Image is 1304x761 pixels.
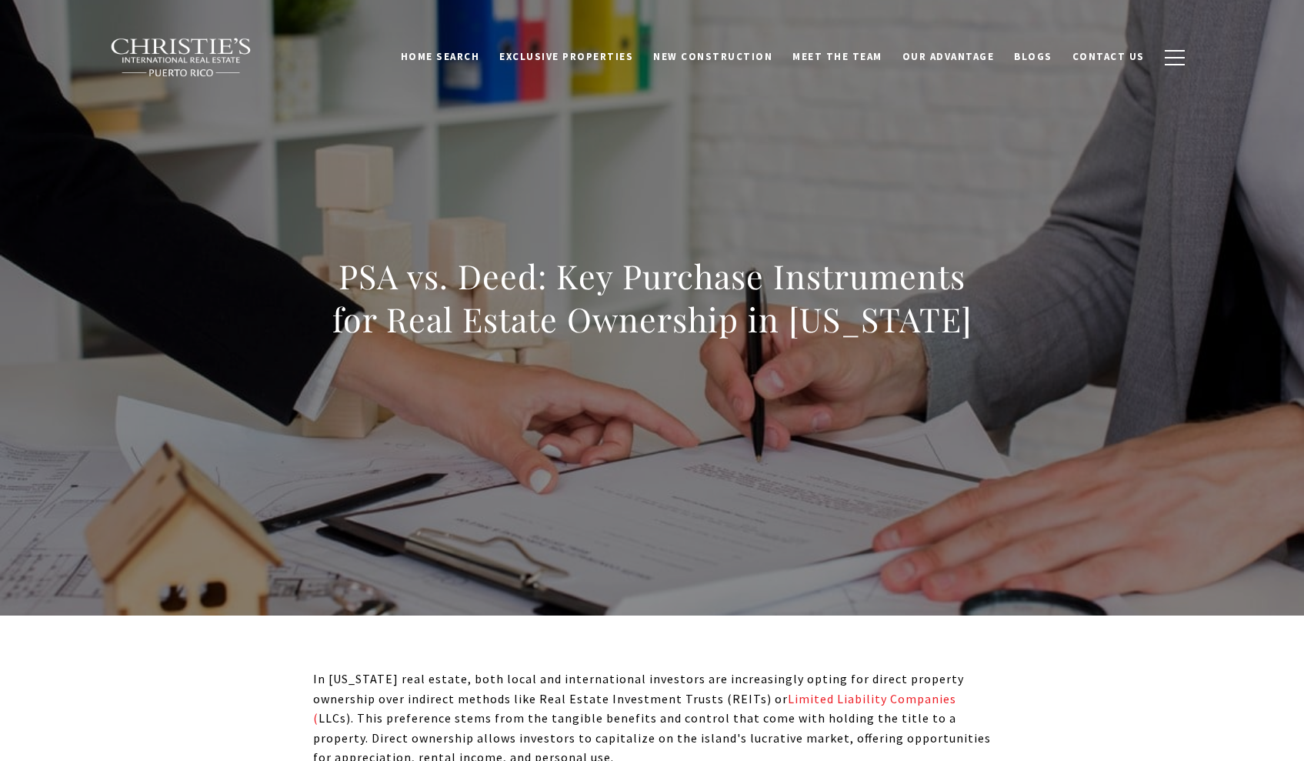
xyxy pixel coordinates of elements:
a: Meet the Team [782,42,892,72]
a: Blogs [1004,42,1062,72]
img: Christie's International Real Estate black text logo [110,38,253,78]
a: Home Search [391,42,490,72]
a: Our Advantage [892,42,1005,72]
span: Our Advantage [902,50,995,63]
span: New Construction [653,50,772,63]
a: Exclusive Properties [489,42,643,72]
span: Exclusive Properties [499,50,633,63]
span: Contact Us [1072,50,1145,63]
h1: PSA vs. Deed: Key Purchase Instruments for Real Estate Ownership in [US_STATE] [313,255,992,341]
a: New Construction [643,42,782,72]
span: Blogs [1014,50,1052,63]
